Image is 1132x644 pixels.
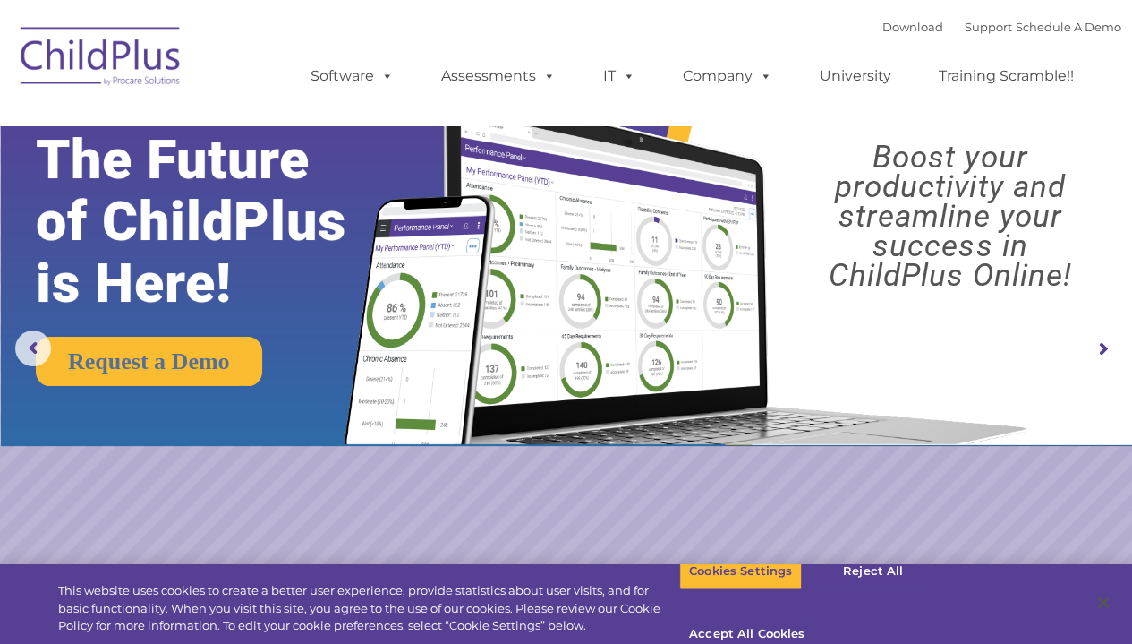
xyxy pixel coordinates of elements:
a: Request a Demo [36,337,262,386]
a: Training Scramble!! [921,58,1092,94]
button: Reject All [817,553,929,590]
div: This website uses cookies to create a better user experience, provide statistics about user visit... [58,582,679,635]
a: Assessments [423,58,574,94]
button: Cookies Settings [679,553,802,590]
a: Company [665,58,790,94]
a: IT [585,58,653,94]
span: Last name [249,118,303,132]
rs-layer: Boost your productivity and streamline your success in ChildPlus Online! [782,142,1118,290]
span: Phone number [249,192,325,205]
a: Software [293,58,412,94]
a: Download [882,20,943,34]
img: ChildPlus by Procare Solutions [12,14,191,104]
button: Close [1084,583,1123,623]
a: University [802,58,909,94]
a: Support [965,20,1012,34]
font: | [882,20,1121,34]
a: Schedule A Demo [1016,20,1121,34]
rs-layer: The Future of ChildPlus is Here! [36,129,397,314]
